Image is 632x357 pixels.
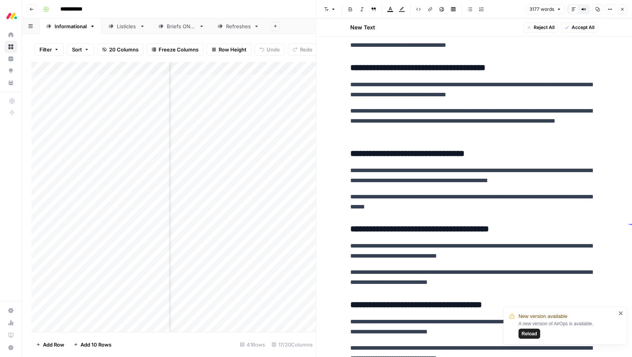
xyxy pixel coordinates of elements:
span: Sort [72,46,82,53]
div: 41 Rows [237,338,269,351]
h2: New Text [350,24,375,31]
a: Informational [39,19,102,34]
span: Accept All [572,24,594,31]
div: Briefs ONLY [167,22,196,30]
a: Briefs ONLY [152,19,211,34]
div: Refreshes [226,22,251,30]
span: Freeze Columns [159,46,199,53]
a: Browse [5,41,17,53]
div: Informational [55,22,87,30]
button: Reload [519,329,540,339]
button: Redo [288,43,317,56]
span: Redo [300,46,312,53]
button: Freeze Columns [147,43,204,56]
a: Settings [5,304,17,317]
button: 20 Columns [97,43,144,56]
button: Filter [34,43,64,56]
button: Reject All [523,22,558,32]
button: Sort [67,43,94,56]
img: Monday.com Logo [5,9,19,23]
a: Home [5,29,17,41]
a: Your Data [5,77,17,89]
span: Filter [39,46,52,53]
a: Opportunities [5,65,17,77]
button: Accept All [561,22,598,32]
a: Insights [5,53,17,65]
button: Help + Support [5,342,17,354]
div: 17/20 Columns [269,338,316,351]
a: Refreshes [211,19,266,34]
span: Add 10 Rows [80,341,111,348]
button: 3177 words [526,4,565,14]
span: New version available [519,313,567,320]
div: A new version of AirOps is available. [519,320,616,339]
span: Reload [522,330,537,337]
span: 3177 words [529,6,554,13]
button: Row Height [207,43,252,56]
span: Undo [267,46,280,53]
span: Add Row [43,341,64,348]
a: Listicles [102,19,152,34]
button: Add Row [31,338,69,351]
a: Learning Hub [5,329,17,342]
button: close [618,310,624,316]
button: Workspace: Monday.com [5,6,17,26]
span: Row Height [219,46,247,53]
div: Listicles [117,22,137,30]
button: Undo [255,43,285,56]
button: Add 10 Rows [69,338,116,351]
span: Reject All [534,24,555,31]
a: Usage [5,317,17,329]
span: 20 Columns [109,46,139,53]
